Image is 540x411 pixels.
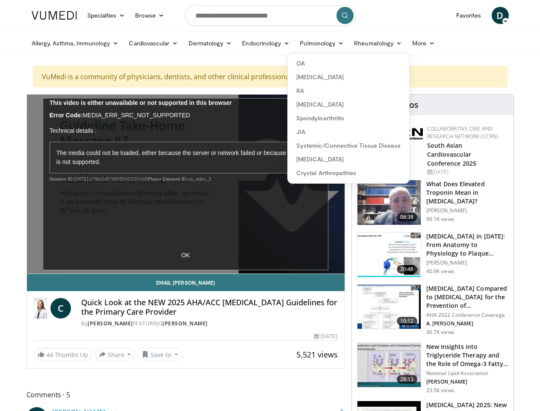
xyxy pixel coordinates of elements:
[50,298,71,319] a: C
[162,320,208,327] a: [PERSON_NAME]
[288,152,409,166] a: [MEDICAL_DATA]
[426,216,454,223] p: 99.1K views
[288,84,409,98] a: RA
[288,98,409,111] a: [MEDICAL_DATA]
[426,284,508,310] h3: [MEDICAL_DATA] Compared to [MEDICAL_DATA] for the Prevention of…
[124,35,183,52] a: Cardiovascular
[33,66,508,87] div: VuMedi is a community of physicians, dentists, and other clinical professionals.
[357,232,508,277] a: 20:48 [MEDICAL_DATA] in [DATE]: From Anatomy to Physiology to Plaque Burden and … [PERSON_NAME] 4...
[397,213,417,221] span: 06:38
[237,35,295,52] a: Endocrinology
[426,329,454,336] p: 36.7K views
[288,125,409,139] a: JIA
[426,259,508,266] p: [PERSON_NAME]
[357,285,421,329] img: 7c0f9b53-1609-4588-8498-7cac8464d722.150x105_q85_crop-smart_upscale.jpg
[397,317,417,325] span: 10:12
[27,35,124,52] a: Allergy, Asthma, Immunology
[427,141,477,167] a: South Asian Cardiovascular Conference 2025
[288,70,409,84] a: [MEDICAL_DATA]
[95,348,135,361] button: Share
[288,111,409,125] a: Spondyloarthritis
[88,320,133,327] a: [PERSON_NAME]
[82,7,130,24] a: Specialties
[357,343,421,387] img: 45ea033d-f728-4586-a1ce-38957b05c09e.150x105_q85_crop-smart_upscale.jpg
[34,348,92,361] a: 44 Thumbs Up
[34,298,47,319] img: Dr. Catherine P. Benziger
[397,375,417,384] span: 28:13
[314,333,337,340] div: [DATE]
[81,298,337,316] h4: Quick Look at the NEW 2025 AHA/ACC [MEDICAL_DATA] Guidelines for the Primary Care Provider
[357,232,421,277] img: 823da73b-7a00-425d-bb7f-45c8b03b10c3.150x105_q85_crop-smart_upscale.jpg
[349,35,407,52] a: Rheumatology
[295,35,349,52] a: Pulmonology
[46,351,53,359] span: 44
[426,342,508,368] h3: New Insights into Triglyceride Therapy and the Role of Omega-3 Fatty…
[426,387,454,394] p: 23.5K views
[426,207,508,214] p: [PERSON_NAME]
[426,180,508,205] h3: What Does Elevated Troponin Mean in [MEDICAL_DATA]?
[357,342,508,394] a: 28:13 New Insights into Triglyceride Therapy and the Role of Omega-3 Fatty… National Lipid Associ...
[81,320,337,328] div: By FEATURING
[426,312,508,319] p: AHA 2022 Conference Coverage
[296,349,338,360] span: 5,521 views
[427,168,507,176] div: [DATE]
[426,268,454,275] p: 40.9K views
[185,5,356,26] input: Search topics, interventions
[130,7,169,24] a: Browse
[426,370,508,377] p: National Lipid Association
[397,265,417,274] span: 20:48
[288,166,409,180] a: Crystal Arthropathies
[27,389,345,400] span: Comments 5
[426,232,508,258] h3: [MEDICAL_DATA] in [DATE]: From Anatomy to Physiology to Plaque Burden and …
[288,139,409,152] a: Systemic/Connective Tissue Disease
[427,125,499,140] a: Collaborative CME and Research Network (CCRN)
[32,11,77,20] img: VuMedi Logo
[27,274,345,291] a: Email [PERSON_NAME]
[426,320,508,327] p: A. [PERSON_NAME]
[138,348,182,361] button: Save to
[426,378,508,385] p: [PERSON_NAME]
[407,35,440,52] a: More
[288,57,409,70] a: OA
[451,7,487,24] a: Favorites
[357,180,421,225] img: 98daf78a-1d22-4ebe-927e-10afe95ffd94.150x105_q85_crop-smart_upscale.jpg
[492,7,509,24] a: D
[357,180,508,225] a: 06:38 What Does Elevated Troponin Mean in [MEDICAL_DATA]? [PERSON_NAME] 99.1K views
[357,284,508,336] a: 10:12 [MEDICAL_DATA] Compared to [MEDICAL_DATA] for the Prevention of… AHA 2022 Conference Covera...
[183,35,237,52] a: Dermatology
[27,95,345,274] video-js: Video Player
